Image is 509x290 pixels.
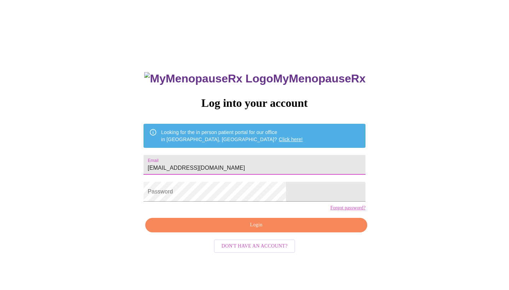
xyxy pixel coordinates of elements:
div: Looking for the in person patient portal for our office in [GEOGRAPHIC_DATA], [GEOGRAPHIC_DATA]? [161,126,303,146]
button: Login [145,218,367,232]
span: Login [153,221,359,230]
a: Don't have an account? [212,242,297,248]
h3: Log into your account [144,97,365,110]
a: Forgot password? [330,205,365,211]
button: Don't have an account? [214,239,296,253]
span: Don't have an account? [222,242,288,251]
a: Click here! [279,137,303,142]
h3: MyMenopauseRx [144,72,365,85]
img: MyMenopauseRx Logo [144,72,273,85]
